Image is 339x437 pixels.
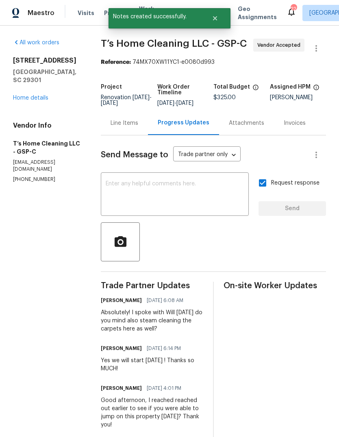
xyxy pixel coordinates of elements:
span: Request response [271,179,319,187]
span: [DATE] 6:08 AM [147,296,183,304]
span: - [101,95,152,106]
span: On-site Worker Updates [224,282,326,290]
h6: [PERSON_NAME] [101,384,142,392]
b: Reference: [101,59,131,65]
span: - [157,100,193,106]
span: Geo Assignments [238,5,277,21]
h6: [PERSON_NAME] [101,296,142,304]
span: The total cost of line items that have been proposed by Opendoor. This sum includes line items th... [252,84,259,95]
p: [EMAIL_ADDRESS][DOMAIN_NAME] [13,159,81,173]
h5: Work Order Timeline [157,84,213,96]
span: $325.00 [213,95,236,100]
span: [DATE] [176,100,193,106]
span: Notes created successfully. [109,8,202,25]
div: 22 [291,5,296,13]
span: Visits [78,9,94,17]
h5: Project [101,84,122,90]
h5: Assigned HPM [270,84,311,90]
h4: Vendor Info [13,122,81,130]
h5: Total Budget [213,84,250,90]
h5: T’s Home Cleaning LLC - GSP-C [13,139,81,156]
div: [PERSON_NAME] [270,95,326,100]
div: Absolutely! I spoke with Will [DATE] do you mind also steam cleaning the carpets here as well? [101,309,203,333]
span: [DATE] [101,100,118,106]
span: Send Message to [101,151,168,159]
div: Trade partner only [173,148,241,162]
div: 74MX70XW11YC1-e0080d993 [101,58,326,66]
a: Home details [13,95,48,101]
div: Attachments [229,119,264,127]
span: [DATE] 4:01 PM [147,384,181,392]
span: Renovation [101,95,152,106]
span: Vendor Accepted [257,41,304,49]
span: Projects [104,9,129,17]
h2: [STREET_ADDRESS] [13,57,81,65]
button: Close [202,10,228,26]
div: Invoices [284,119,306,127]
span: T’s Home Cleaning LLC - GSP-C [101,39,247,48]
span: Trade Partner Updates [101,282,203,290]
span: The hpm assigned to this work order. [313,84,319,95]
div: Yes we will start [DATE] ! Thanks so MUCH! [101,357,203,373]
div: Good afternoon, I reached reached out earlier to see if you were able to jump on this property [D... [101,396,203,429]
div: Progress Updates [158,119,209,127]
span: [DATE] [133,95,150,100]
span: Maestro [28,9,54,17]
span: Work Orders [139,5,160,21]
p: [PHONE_NUMBER] [13,176,81,183]
h5: [GEOGRAPHIC_DATA], SC 29301 [13,68,81,84]
div: Line Items [111,119,138,127]
span: [DATE] [157,100,174,106]
span: [DATE] 6:14 PM [147,344,181,352]
h6: [PERSON_NAME] [101,344,142,352]
a: All work orders [13,40,59,46]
